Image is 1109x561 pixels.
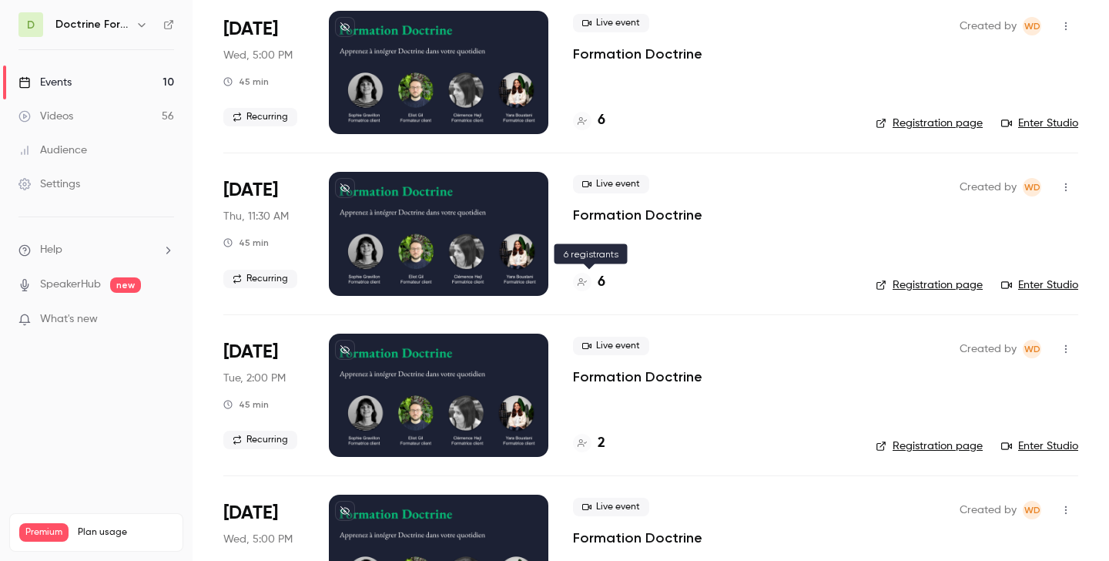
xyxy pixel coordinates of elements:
span: WD [1024,17,1040,35]
a: Registration page [876,277,983,293]
a: Formation Doctrine [573,206,702,224]
span: [DATE] [223,501,278,526]
a: Formation Doctrine [573,529,702,547]
span: Live event [573,175,649,193]
span: new [110,277,141,293]
span: Recurring [223,108,297,126]
span: [DATE] [223,178,278,203]
span: Help [40,242,62,258]
span: Recurring [223,431,297,449]
span: D [27,17,35,33]
span: Live event [573,14,649,32]
span: Webinar Doctrine [1023,501,1041,519]
a: Formation Doctrine [573,45,702,63]
span: Created by [960,178,1017,197]
div: 45 min [223,398,269,411]
span: Created by [960,340,1017,358]
span: Created by [960,501,1017,519]
a: SpeakerHub [40,277,101,293]
span: Recurring [223,270,297,288]
div: Sep 9 Tue, 2:00 PM (Europe/Paris) [223,334,304,457]
a: Enter Studio [1001,438,1078,454]
h4: 6 [598,110,605,131]
h4: 2 [598,433,605,454]
div: Videos [18,109,73,124]
div: 45 min [223,237,269,249]
div: Sep 4 Thu, 11:30 AM (Europe/Paris) [223,172,304,295]
a: Registration page [876,438,983,454]
span: Wed, 5:00 PM [223,532,293,547]
a: 6 [573,272,605,293]
span: Tue, 2:00 PM [223,371,286,386]
span: WD [1024,340,1040,358]
span: Webinar Doctrine [1023,340,1041,358]
span: Live event [573,498,649,516]
span: WD [1024,178,1040,197]
a: Registration page [876,116,983,131]
a: Enter Studio [1001,277,1078,293]
span: [DATE] [223,17,278,42]
a: Formation Doctrine [573,368,702,386]
span: Plan usage [78,526,173,539]
div: Events [18,75,72,90]
span: Wed, 5:00 PM [223,48,293,63]
span: Created by [960,17,1017,35]
div: Audience [18,143,87,158]
span: What's new [40,311,98,328]
span: Live event [573,337,649,355]
span: [DATE] [223,340,278,364]
a: 6 [573,110,605,131]
a: 2 [573,433,605,454]
span: WD [1024,501,1040,519]
iframe: Noticeable Trigger [156,313,174,327]
div: 45 min [223,76,269,88]
h6: Doctrine Formation Corporate [55,17,129,32]
div: Sep 3 Wed, 5:00 PM (Europe/Paris) [223,11,304,134]
span: Webinar Doctrine [1023,17,1041,35]
div: Settings [18,176,80,192]
h4: 6 [598,272,605,293]
a: Enter Studio [1001,116,1078,131]
li: help-dropdown-opener [18,242,174,258]
span: Premium [19,523,69,542]
span: Webinar Doctrine [1023,178,1041,197]
span: Thu, 11:30 AM [223,209,289,224]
